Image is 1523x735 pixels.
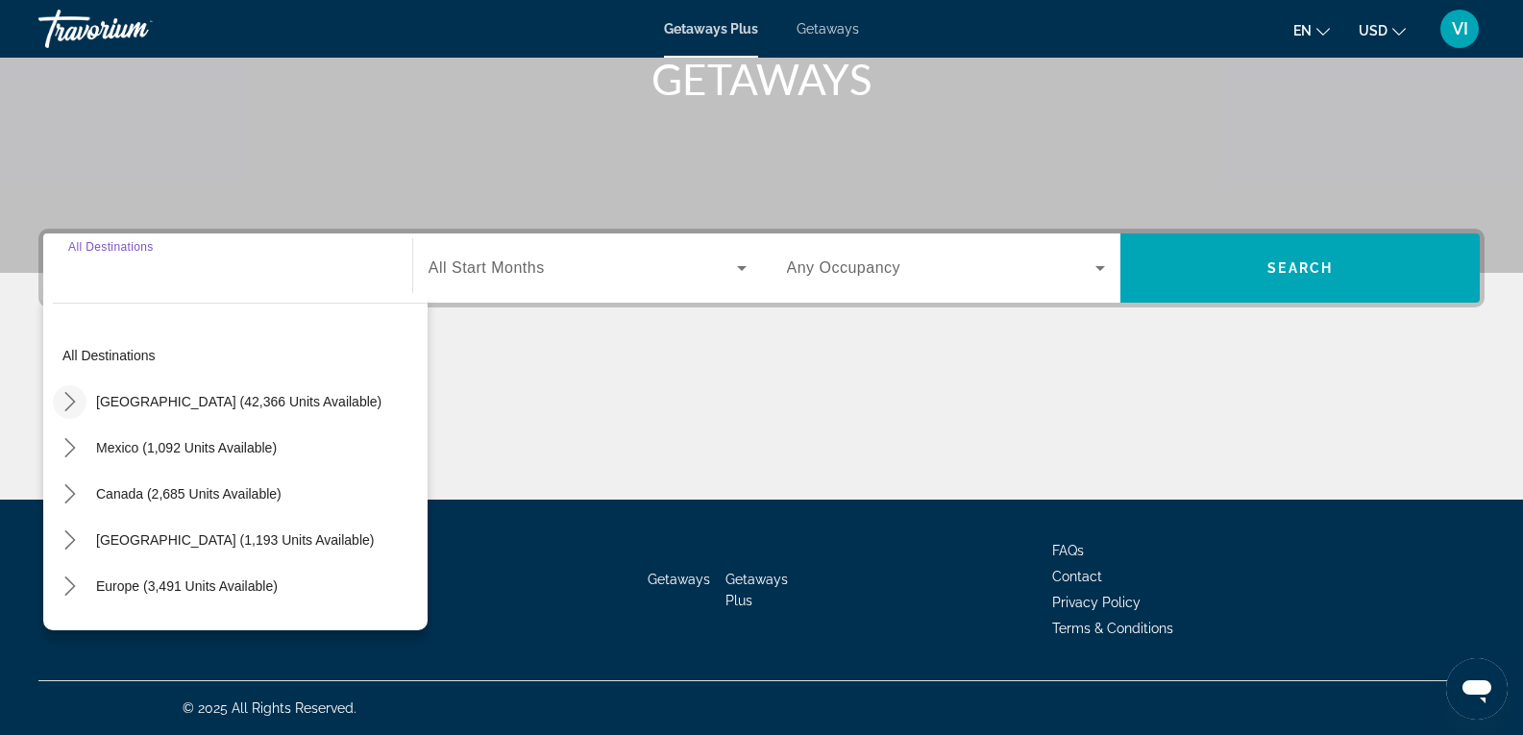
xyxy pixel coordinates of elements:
[43,293,428,630] div: Destination options
[1435,9,1485,49] button: User Menu
[1293,16,1330,44] button: Change language
[96,578,278,594] span: Europe (3,491 units available)
[38,4,231,54] a: Travorium
[1052,621,1173,636] a: Terms & Conditions
[53,431,86,465] button: Toggle Mexico (1,092 units available) submenu
[86,569,287,603] button: Select destination: Europe (3,491 units available)
[86,477,291,511] button: Select destination: Canada (2,685 units available)
[1446,658,1508,720] iframe: Button to launch messaging window
[86,523,383,557] button: Select destination: Caribbean & Atlantic Islands (1,193 units available)
[1359,16,1406,44] button: Change currency
[1267,260,1333,276] span: Search
[96,394,381,409] span: [GEOGRAPHIC_DATA] (42,366 units available)
[62,348,156,363] span: All destinations
[1120,233,1480,303] button: Search
[68,240,154,253] span: All Destinations
[53,570,86,603] button: Toggle Europe (3,491 units available) submenu
[53,385,86,419] button: Toggle United States (42,366 units available) submenu
[797,21,859,37] a: Getaways
[183,700,356,716] span: © 2025 All Rights Reserved.
[96,532,374,548] span: [GEOGRAPHIC_DATA] (1,193 units available)
[1052,595,1141,610] a: Privacy Policy
[787,259,901,276] span: Any Occupancy
[1293,23,1312,38] span: en
[86,384,391,419] button: Select destination: United States (42,366 units available)
[68,257,387,281] input: Select destination
[1052,569,1102,584] a: Contact
[1359,23,1388,38] span: USD
[53,524,86,557] button: Toggle Caribbean & Atlantic Islands (1,193 units available) submenu
[86,615,285,649] button: Select destination: Australia (252 units available)
[1052,543,1084,558] a: FAQs
[429,259,545,276] span: All Start Months
[725,572,788,608] a: Getaways Plus
[96,440,277,455] span: Mexico (1,092 units available)
[96,486,282,502] span: Canada (2,685 units available)
[53,338,428,373] button: Select destination: All destinations
[43,233,1480,303] div: Search widget
[53,616,86,649] button: Toggle Australia (252 units available) submenu
[86,430,286,465] button: Select destination: Mexico (1,092 units available)
[53,478,86,511] button: Toggle Canada (2,685 units available) submenu
[1452,19,1468,38] span: VI
[648,572,710,587] a: Getaways
[664,21,758,37] a: Getaways Plus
